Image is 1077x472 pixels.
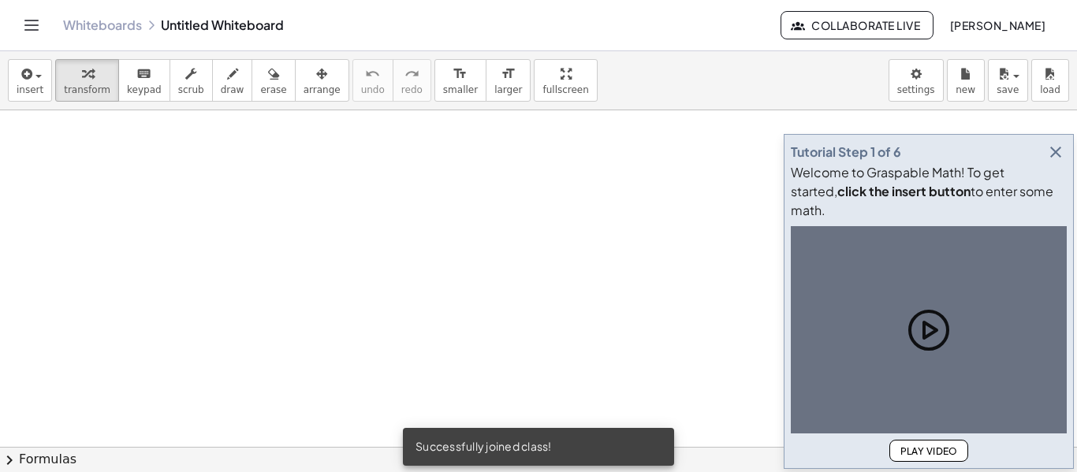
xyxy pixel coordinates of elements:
[947,59,985,102] button: new
[8,59,52,102] button: insert
[19,13,44,38] button: Toggle navigation
[55,59,119,102] button: transform
[212,59,253,102] button: draw
[17,84,43,95] span: insert
[361,84,385,95] span: undo
[486,59,531,102] button: format_sizelarger
[434,59,486,102] button: format_sizesmaller
[897,84,935,95] span: settings
[794,18,920,32] span: Collaborate Live
[1040,84,1060,95] span: load
[1031,59,1069,102] button: load
[837,183,971,199] b: click the insert button
[949,18,1045,32] span: [PERSON_NAME]
[501,65,516,84] i: format_size
[295,59,349,102] button: arrange
[221,84,244,95] span: draw
[791,163,1067,220] div: Welcome to Graspable Math! To get started, to enter some math.
[443,84,478,95] span: smaller
[260,84,286,95] span: erase
[900,445,958,457] span: Play Video
[170,59,213,102] button: scrub
[453,65,468,84] i: format_size
[393,59,431,102] button: redoredo
[988,59,1028,102] button: save
[956,84,975,95] span: new
[401,84,423,95] span: redo
[178,84,204,95] span: scrub
[252,59,295,102] button: erase
[937,11,1058,39] button: [PERSON_NAME]
[542,84,588,95] span: fullscreen
[404,65,419,84] i: redo
[136,65,151,84] i: keyboard
[118,59,170,102] button: keyboardkeypad
[352,59,393,102] button: undoundo
[889,59,944,102] button: settings
[494,84,522,95] span: larger
[403,428,674,466] div: Successfully joined class!
[791,143,901,162] div: Tutorial Step 1 of 6
[127,84,162,95] span: keypad
[304,84,341,95] span: arrange
[781,11,934,39] button: Collaborate Live
[534,59,597,102] button: fullscreen
[64,84,110,95] span: transform
[997,84,1019,95] span: save
[63,17,142,33] a: Whiteboards
[889,440,968,462] button: Play Video
[365,65,380,84] i: undo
